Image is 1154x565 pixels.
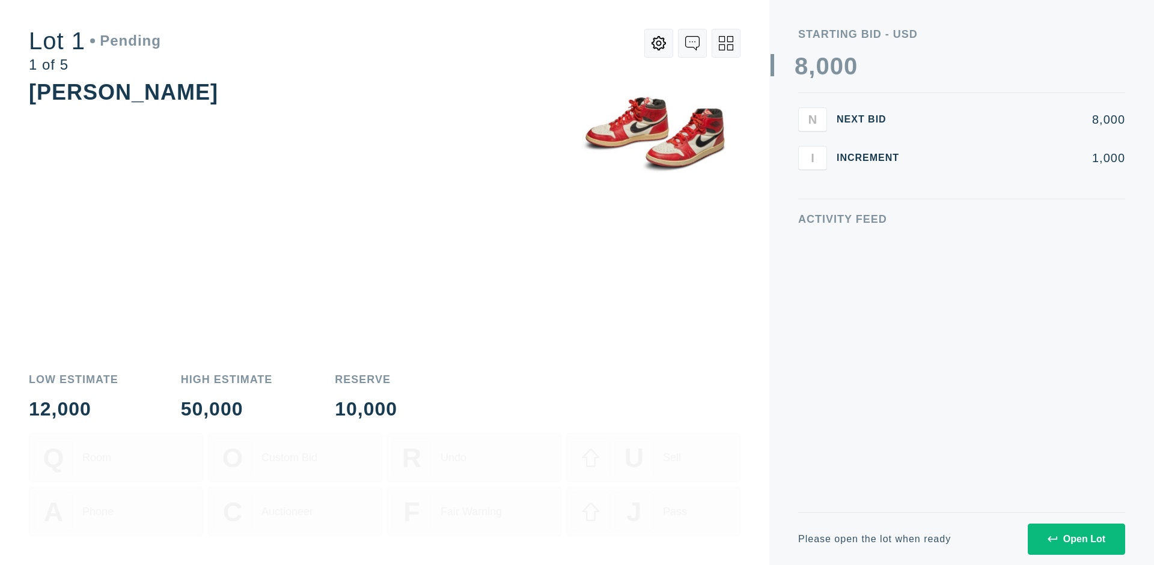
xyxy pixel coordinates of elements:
div: 8 [795,54,808,78]
div: Starting Bid - USD [798,29,1125,40]
div: Increment [837,153,909,163]
div: 1 of 5 [29,58,161,72]
span: I [811,151,814,165]
button: N [798,107,827,131]
div: Open Lot [1048,534,1105,545]
div: Reserve [335,374,397,385]
div: Activity Feed [798,214,1125,225]
div: Next Bid [837,115,909,124]
div: Lot 1 [29,29,161,53]
div: Low Estimate [29,374,118,385]
div: 0 [816,54,829,78]
div: , [808,54,816,294]
button: I [798,146,827,170]
div: Pending [90,34,161,48]
div: 8,000 [918,113,1125,125]
div: 50,000 [181,399,273,418]
span: N [808,112,817,126]
div: Please open the lot when ready [798,534,951,544]
div: [PERSON_NAME] [29,80,218,104]
button: Open Lot [1028,524,1125,555]
div: 1,000 [918,152,1125,164]
div: 10,000 [335,399,397,418]
div: 0 [844,54,858,78]
div: 0 [830,54,844,78]
div: 12,000 [29,399,118,418]
div: High Estimate [181,374,273,385]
